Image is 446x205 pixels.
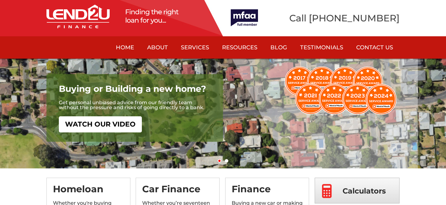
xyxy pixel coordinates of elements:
h3: Buying or Building a new home? [59,83,211,100]
a: Calculators [315,178,400,203]
h3: Homeloan [53,184,124,200]
a: Services [174,36,216,59]
a: Testimonials [294,36,350,59]
a: Resources [216,36,264,59]
a: Home [109,36,141,59]
a: WATCH OUR VIDEO [59,116,142,132]
p: Get personal unbiased advice from our friendly team without the pressure and risks of going direc... [59,100,211,110]
h3: Car Finance [142,184,213,200]
span: Calculators [343,178,386,204]
a: 2 [225,159,228,163]
a: Contact Us [350,36,400,59]
a: 1 [218,159,221,163]
img: WOM2024.png [285,66,396,115]
a: About [141,36,174,59]
h3: Finance [232,184,303,200]
a: Blog [264,36,294,59]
